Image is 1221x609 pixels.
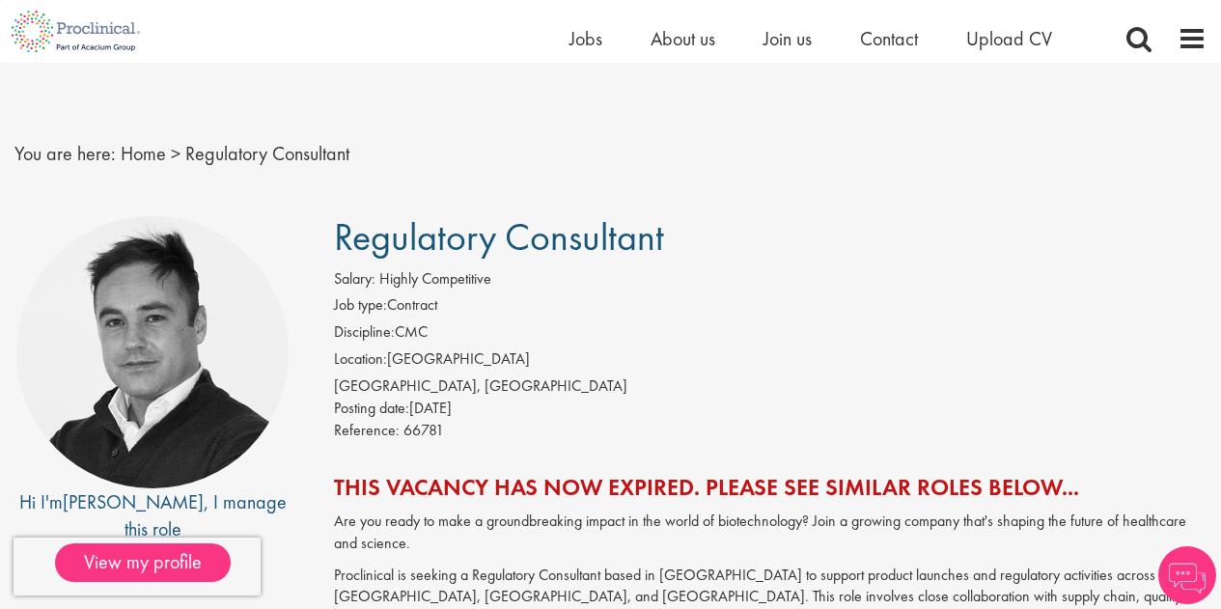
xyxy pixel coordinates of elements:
[334,398,409,418] span: Posting date:
[334,321,1207,348] li: CMC
[569,26,602,51] a: Jobs
[334,294,387,317] label: Job type:
[763,26,812,51] a: Join us
[860,26,918,51] a: Contact
[171,141,180,166] span: >
[16,216,289,488] img: imeage of recruiter Peter Duvall
[1158,546,1216,604] img: Chatbot
[334,348,387,371] label: Location:
[403,420,444,440] span: 66781
[334,212,664,262] span: Regulatory Consultant
[651,26,715,51] a: About us
[334,348,1207,375] li: [GEOGRAPHIC_DATA]
[334,420,400,442] label: Reference:
[966,26,1052,51] a: Upload CV
[121,141,166,166] a: breadcrumb link
[185,141,349,166] span: Regulatory Consultant
[334,294,1207,321] li: Contract
[379,268,491,289] span: Highly Competitive
[334,321,395,344] label: Discipline:
[14,488,291,543] div: Hi I'm , I manage this role
[334,475,1207,500] h2: This vacancy has now expired. Please see similar roles below...
[63,489,204,514] a: [PERSON_NAME]
[334,268,375,291] label: Salary:
[14,538,261,595] iframe: reCAPTCHA
[334,511,1207,555] p: Are you ready to make a groundbreaking impact in the world of biotechnology? Join a growing compa...
[334,375,1207,398] div: [GEOGRAPHIC_DATA], [GEOGRAPHIC_DATA]
[334,398,1207,420] div: [DATE]
[14,141,116,166] span: You are here:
